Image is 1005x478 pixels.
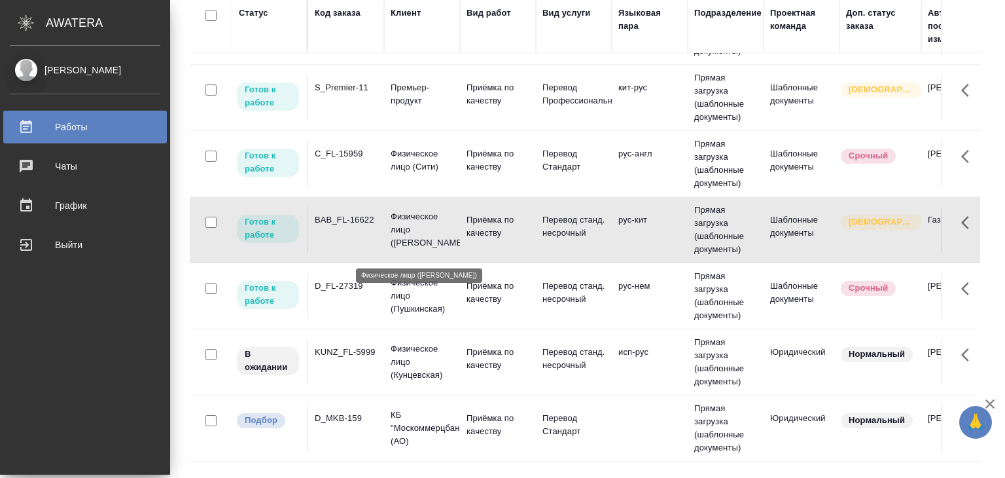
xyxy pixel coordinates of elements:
[542,213,605,240] p: Перевод станд. несрочный
[921,75,997,120] td: [PERSON_NAME]
[542,346,605,372] p: Перевод станд. несрочный
[467,147,529,174] p: Приёмка по качеству
[849,149,888,162] p: Срочный
[391,210,453,249] p: Физическое лицо ([PERSON_NAME])
[846,7,915,33] div: Доп. статус заказа
[245,83,291,109] p: Готов к работе
[849,282,888,295] p: Срочный
[467,412,529,438] p: Приёмка по качеству
[764,141,839,187] td: Шаблонные документы
[245,149,291,175] p: Готов к работе
[849,348,905,361] p: Нормальный
[391,276,453,316] p: Физическое лицо (Пушкинская)
[236,346,300,377] div: Исполнитель назначен, приступать к работе пока рано
[542,412,605,438] p: Перевод Стандарт
[953,141,985,172] button: Здесь прячутся важные кнопки
[236,81,300,112] div: Исполнитель может приступить к работе
[245,348,291,374] p: В ожидании
[239,7,268,20] div: Статус
[921,405,997,451] td: [PERSON_NAME]
[764,339,839,385] td: Юридический
[315,81,378,94] div: S_Premier-11
[928,7,991,46] div: Автор последнего изменения
[849,215,914,229] p: [DEMOGRAPHIC_DATA]
[921,273,997,319] td: [PERSON_NAME]
[688,263,764,329] td: Прямая загрузка (шаблонные документы)
[315,412,378,425] div: D_MKB-159
[10,63,160,77] div: [PERSON_NAME]
[688,329,764,395] td: Прямая загрузка (шаблонные документы)
[953,339,985,371] button: Здесь прячутся важные кнопки
[764,273,839,319] td: Шаблонные документы
[542,280,605,306] p: Перевод станд. несрочный
[542,147,605,174] p: Перевод Стандарт
[391,81,453,107] p: Премьер-продукт
[849,83,914,96] p: [DEMOGRAPHIC_DATA]
[764,405,839,451] td: Юридический
[953,405,985,437] button: Здесь прячутся важные кнопки
[10,156,160,176] div: Чаты
[391,7,421,20] div: Клиент
[612,141,688,187] td: рус-англ
[688,65,764,130] td: Прямая загрузка (шаблонные документы)
[245,414,277,427] p: Подбор
[953,273,985,304] button: Здесь прячутся важные кнопки
[467,213,529,240] p: Приёмка по качеству
[391,342,453,382] p: Физическое лицо (Кунцевская)
[315,213,378,227] div: BAB_FL-16622
[467,346,529,372] p: Приёмка по качеству
[391,409,453,448] p: КБ "Москоммерцбанк" (АО)
[467,7,511,20] div: Вид работ
[236,147,300,178] div: Исполнитель может приступить к работе
[688,131,764,196] td: Прямая загрузка (шаблонные документы)
[236,280,300,310] div: Исполнитель может приступить к работе
[315,280,378,293] div: D_FL-27319
[764,207,839,253] td: Шаблонные документы
[694,7,762,20] div: Подразделение
[764,75,839,120] td: Шаблонные документы
[688,395,764,461] td: Прямая загрузка (шаблонные документы)
[315,7,361,20] div: Код заказа
[315,147,378,160] div: C_FL-15959
[3,111,167,143] a: Работы
[612,75,688,120] td: кит-рус
[542,7,591,20] div: Вид услуги
[921,339,997,385] td: [PERSON_NAME]
[921,207,997,253] td: Газизов Ринат
[3,150,167,183] a: Чаты
[3,229,167,261] a: Выйти
[921,141,997,187] td: [PERSON_NAME]
[236,213,300,244] div: Исполнитель может приступить к работе
[612,273,688,319] td: рус-нем
[245,282,291,308] p: Готов к работе
[10,117,160,137] div: Работы
[964,409,987,436] span: 🙏
[10,235,160,255] div: Выйти
[612,207,688,253] td: рус-кит
[10,196,160,215] div: График
[953,207,985,238] button: Здесь прячутся важные кнопки
[467,81,529,107] p: Приёмка по качеству
[391,147,453,174] p: Физическое лицо (Сити)
[3,189,167,222] a: График
[618,7,681,33] div: Языковая пара
[46,10,170,36] div: AWATERA
[542,81,605,107] p: Перевод Профессиональный
[770,7,833,33] div: Проектная команда
[849,414,905,427] p: Нормальный
[612,339,688,385] td: исп-рус
[245,215,291,242] p: Готов к работе
[959,406,992,439] button: 🙏
[315,346,378,359] div: KUNZ_FL-5999
[688,197,764,263] td: Прямая загрузка (шаблонные документы)
[467,280,529,306] p: Приёмка по качеству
